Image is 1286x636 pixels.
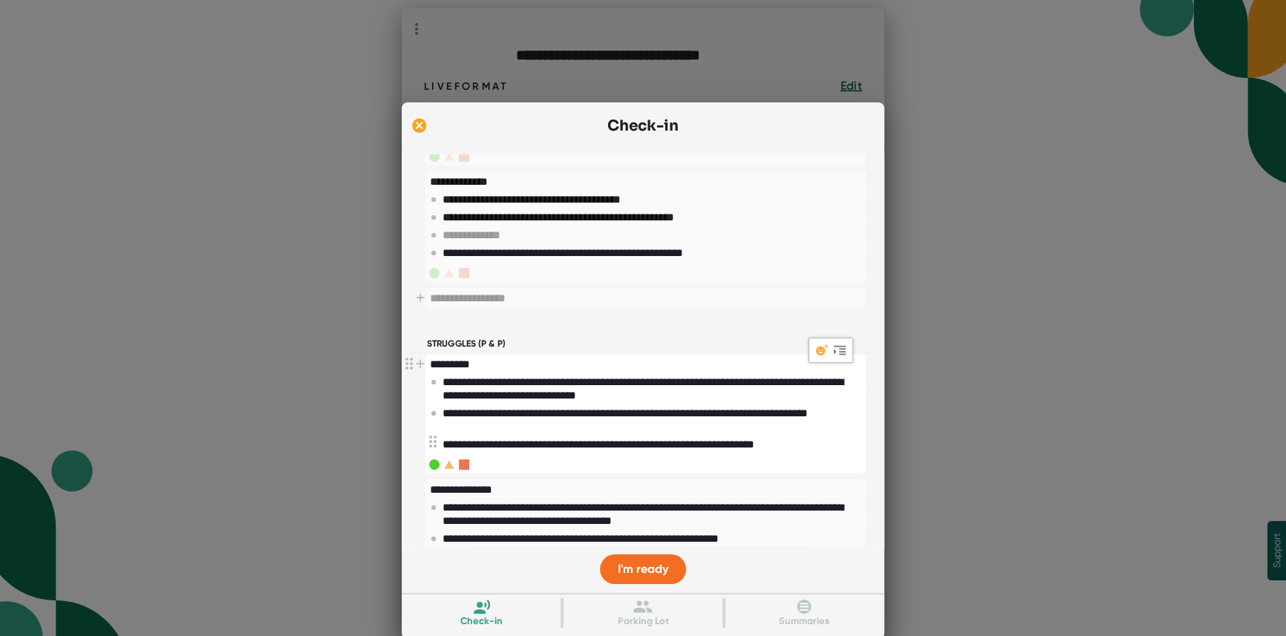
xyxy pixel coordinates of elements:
[460,614,503,629] span: Check-in
[440,191,869,209] div: check-in section for CUSTOM
[600,554,686,584] button: I'm ready
[440,436,869,453] div: check-in section for CUSTOM
[440,209,869,226] div: check-in section for CUSTOM
[440,499,869,530] div: check-in section for CUSTOM
[427,289,864,307] div: check-in section for CUSTOM
[760,591,849,634] button: Summaries
[427,337,506,350] div: Struggles (P & P)
[440,226,869,244] div: check-in section for CUSTOM
[402,115,884,137] h3: Check-in
[440,244,869,262] div: check-in section for CUSTOM
[427,355,864,373] div: check-in section for CUSTOM
[427,173,864,191] div: check-in section for CUSTOM
[437,591,526,634] button: Check-in
[831,341,849,359] span: Hint: You can also Shift+Enter to create a sub item
[440,373,869,404] div: check-in section for CUSTOM
[618,562,668,576] span: I'm ready
[779,614,829,629] span: Summaries
[440,530,869,548] div: check-in section for CUSTOM
[598,591,688,634] button: Parking Lot
[427,481,864,499] div: check-in section for CUSTOM
[617,614,668,629] span: Parking Lot
[440,404,869,436] div: check-in section for CUSTOM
